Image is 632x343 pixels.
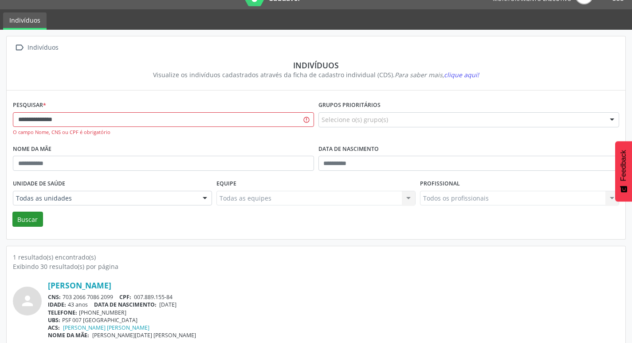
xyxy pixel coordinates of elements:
label: Equipe [216,177,236,191]
label: Pesquisar [13,99,46,112]
div: Indivíduos [26,41,60,54]
span: CPF: [119,293,131,301]
a:  Indivíduos [13,41,60,54]
i: person [20,293,35,309]
div: O campo Nome, CNS ou CPF é obrigatório [13,129,314,136]
div: Indivíduos [19,60,613,70]
a: [PERSON_NAME] [48,280,111,290]
span: [DATE] [159,301,177,308]
span: UBS: [48,316,60,324]
div: Exibindo 30 resultado(s) por página [13,262,619,271]
div: 1 resultado(s) encontrado(s) [13,252,619,262]
label: Nome da mãe [13,142,51,156]
a: [PERSON_NAME] [PERSON_NAME] [63,324,149,331]
div: [PHONE_NUMBER] [48,309,619,316]
a: Indivíduos [3,12,47,30]
label: Data de nascimento [318,142,379,156]
button: Buscar [12,212,43,227]
label: Unidade de saúde [13,177,65,191]
span: Feedback [620,150,628,181]
span: CNS: [48,293,61,301]
span: ACS: [48,324,60,331]
span: NOME DA MÃE: [48,331,89,339]
i:  [13,41,26,54]
span: Todas as unidades [16,194,194,203]
div: 43 anos [48,301,619,308]
button: Feedback - Mostrar pesquisa [615,141,632,201]
i: Para saber mais, [395,71,479,79]
label: Grupos prioritários [318,99,381,112]
div: 703 2066 7086 2099 [48,293,619,301]
span: TELEFONE: [48,309,77,316]
div: PSF 007 [GEOGRAPHIC_DATA] [48,316,619,324]
span: 007.889.155-84 [134,293,173,301]
span: [PERSON_NAME][DATE] [PERSON_NAME] [92,331,196,339]
label: Profissional [420,177,460,191]
span: DATA DE NASCIMENTO: [94,301,157,308]
div: Visualize os indivíduos cadastrados através da ficha de cadastro individual (CDS). [19,70,613,79]
span: Selecione o(s) grupo(s) [322,115,388,124]
span: clique aqui! [444,71,479,79]
span: IDADE: [48,301,66,308]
